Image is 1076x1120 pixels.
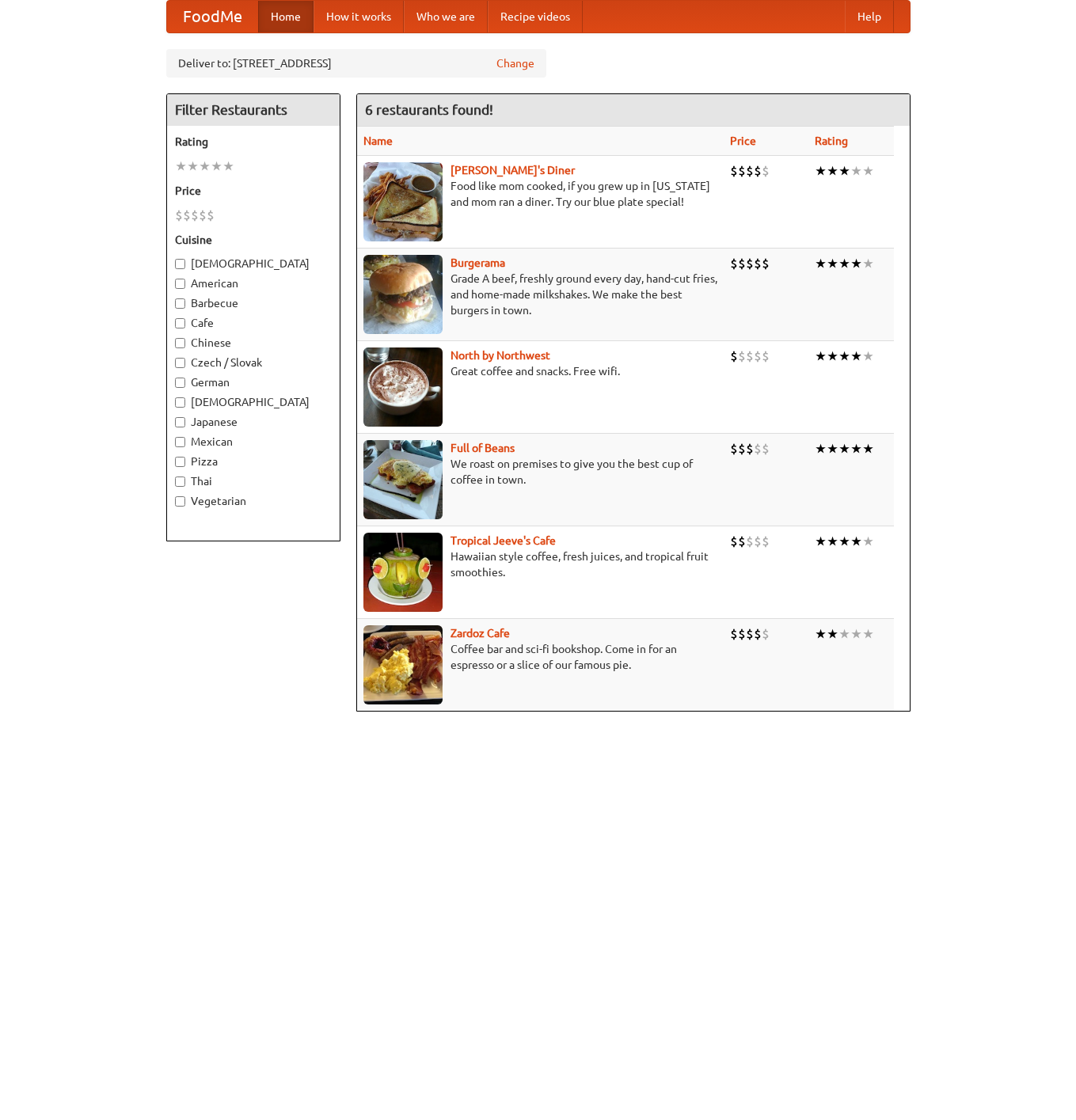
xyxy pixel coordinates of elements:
[363,271,717,318] p: Grade A beef, freshly ground every day, hand-cut fries, and home-made milkshakes. We make the bes...
[451,256,505,269] a: Burgerama
[488,1,583,32] a: Recipe videos
[730,255,738,272] li: $
[191,207,199,224] li: $
[175,183,332,199] h5: Price
[827,347,838,365] li: ★
[451,627,510,640] a: Zardoz Cafe
[827,625,838,643] li: ★
[363,255,443,334] img: burgerama.jpg
[363,641,717,673] p: Coffee bar and sci-fi bookshop. Come in for an espresso or a slice of our famous pie.
[187,158,199,175] li: ★
[862,347,874,365] li: ★
[175,434,332,450] label: Mexican
[746,625,754,643] li: $
[850,533,862,550] li: ★
[175,394,332,410] label: [DEMOGRAPHIC_DATA]
[815,162,827,180] li: ★
[451,442,515,454] a: Full of Beans
[862,255,874,272] li: ★
[838,440,850,457] li: ★
[746,440,754,457] li: $
[730,347,738,365] li: $
[314,1,404,32] a: How it works
[815,347,827,365] li: ★
[451,349,550,362] a: North by Northwest
[738,255,746,272] li: $
[175,476,185,487] input: Thai
[850,440,862,457] li: ★
[815,135,848,147] a: Rating
[754,347,762,365] li: $
[175,259,185,269] input: [DEMOGRAPHIC_DATA]
[175,473,332,489] label: Thai
[258,1,314,32] a: Home
[827,533,838,550] li: ★
[746,347,754,365] li: $
[730,625,738,643] li: $
[451,534,556,547] a: Tropical Jeeve's Cafe
[754,625,762,643] li: $
[175,275,332,291] label: American
[838,162,850,180] li: ★
[496,55,534,71] a: Change
[754,255,762,272] li: $
[363,347,443,427] img: north.jpg
[363,363,717,379] p: Great coffee and snacks. Free wifi.
[175,279,185,289] input: American
[862,440,874,457] li: ★
[762,347,770,365] li: $
[762,255,770,272] li: $
[175,335,332,351] label: Chinese
[850,625,862,643] li: ★
[175,414,332,430] label: Japanese
[746,255,754,272] li: $
[175,457,185,467] input: Pizza
[838,625,850,643] li: ★
[175,134,332,150] h5: Rating
[175,158,187,175] li: ★
[815,533,827,550] li: ★
[730,135,756,147] a: Price
[862,533,874,550] li: ★
[183,207,191,224] li: $
[222,158,234,175] li: ★
[166,49,546,78] div: Deliver to: [STREET_ADDRESS]
[754,162,762,180] li: $
[730,162,738,180] li: $
[762,162,770,180] li: $
[850,255,862,272] li: ★
[175,207,183,224] li: $
[175,378,185,388] input: German
[175,417,185,427] input: Japanese
[862,162,874,180] li: ★
[207,207,215,224] li: $
[730,533,738,550] li: $
[365,102,493,117] ng-pluralize: 6 restaurants found!
[175,232,332,248] h5: Cuisine
[762,440,770,457] li: $
[754,440,762,457] li: $
[363,178,717,210] p: Food like mom cooked, if you grew up in [US_STATE] and mom ran a diner. Try our blue plate special!
[827,255,838,272] li: ★
[363,549,717,580] p: Hawaiian style coffee, fresh juices, and tropical fruit smoothies.
[167,1,258,32] a: FoodMe
[175,256,332,271] label: [DEMOGRAPHIC_DATA]
[850,347,862,365] li: ★
[730,440,738,457] li: $
[738,440,746,457] li: $
[738,347,746,365] li: $
[738,625,746,643] li: $
[815,440,827,457] li: ★
[838,255,850,272] li: ★
[838,533,850,550] li: ★
[762,533,770,550] li: $
[862,625,874,643] li: ★
[175,298,185,309] input: Barbecue
[827,162,838,180] li: ★
[451,164,575,177] a: [PERSON_NAME]'s Diner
